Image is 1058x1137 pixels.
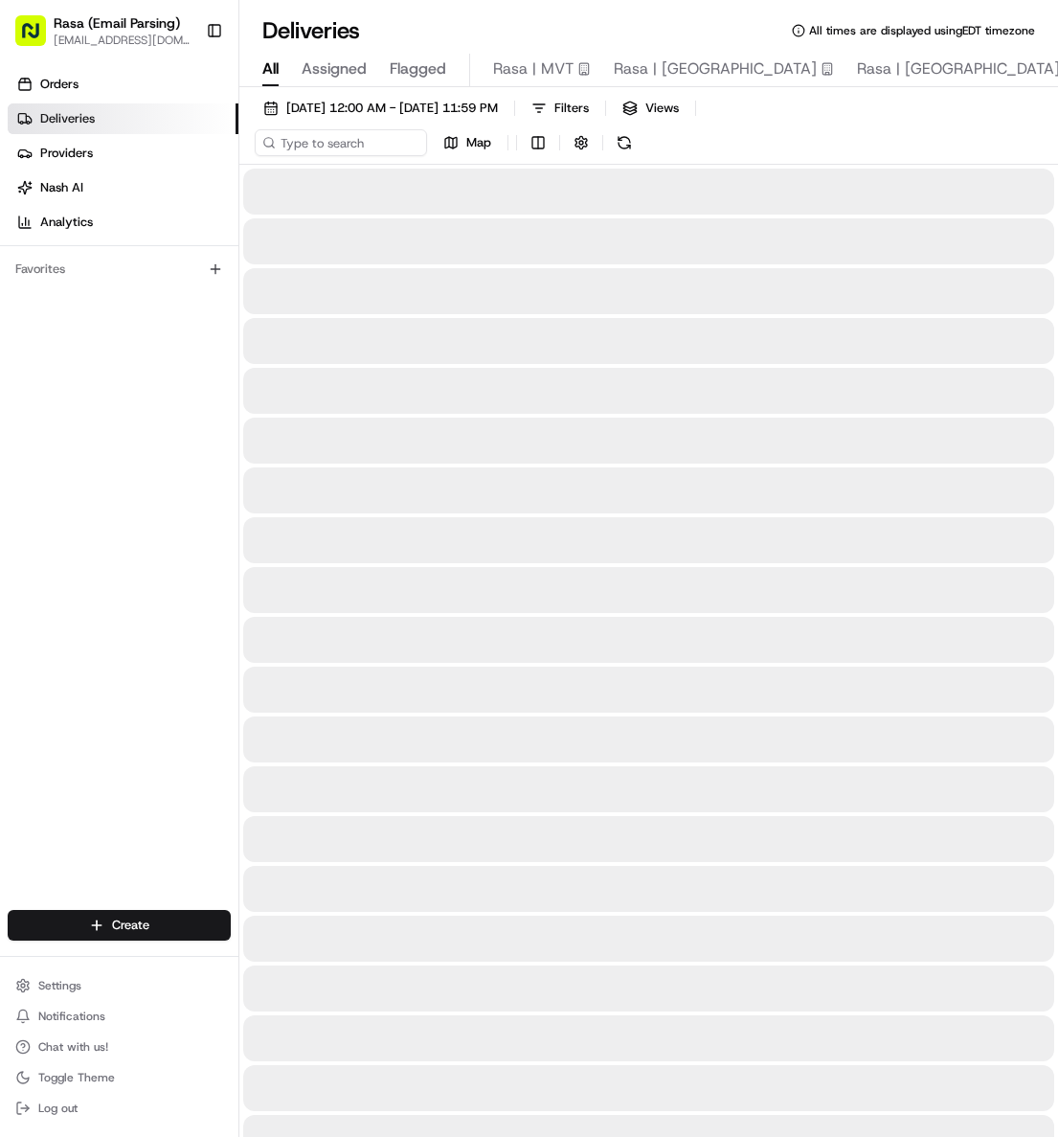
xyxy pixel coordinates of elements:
span: All times are displayed using EDT timezone [809,23,1035,38]
button: Toggle Theme [8,1064,231,1091]
a: Analytics [8,207,238,238]
button: Rasa (Email Parsing)[EMAIL_ADDRESS][DOMAIN_NAME] [8,8,198,54]
span: Log out [38,1101,78,1116]
button: [DATE] 12:00 AM - [DATE] 11:59 PM [255,95,506,122]
button: Refresh [611,129,638,156]
span: Views [645,100,679,117]
button: Settings [8,972,231,999]
span: Orders [40,76,79,93]
button: Chat with us! [8,1034,231,1060]
span: Filters [554,100,589,117]
button: Map [435,129,500,156]
span: Notifications [38,1009,105,1024]
span: Toggle Theme [38,1070,115,1085]
span: Map [466,134,491,151]
button: Filters [523,95,597,122]
button: [EMAIL_ADDRESS][DOMAIN_NAME] [54,33,191,48]
span: All [262,57,279,80]
div: Favorites [8,254,231,284]
span: Rasa | [GEOGRAPHIC_DATA] [614,57,817,80]
span: Flagged [390,57,446,80]
h1: Deliveries [262,15,360,46]
span: Deliveries [40,110,95,127]
button: Create [8,910,231,941]
a: Providers [8,138,238,169]
input: Type to search [255,129,427,156]
a: Orders [8,69,238,100]
span: Chat with us! [38,1039,108,1055]
button: Rasa (Email Parsing) [54,13,180,33]
span: Analytics [40,214,93,231]
span: Providers [40,145,93,162]
button: Log out [8,1095,231,1122]
span: Assigned [302,57,367,80]
a: Deliveries [8,103,238,134]
button: Notifications [8,1003,231,1030]
button: Views [614,95,687,122]
span: Nash AI [40,179,83,196]
span: [DATE] 12:00 AM - [DATE] 11:59 PM [286,100,498,117]
span: Create [112,917,149,934]
a: Nash AI [8,172,238,203]
span: Rasa | MVT [493,57,574,80]
span: Settings [38,978,81,993]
